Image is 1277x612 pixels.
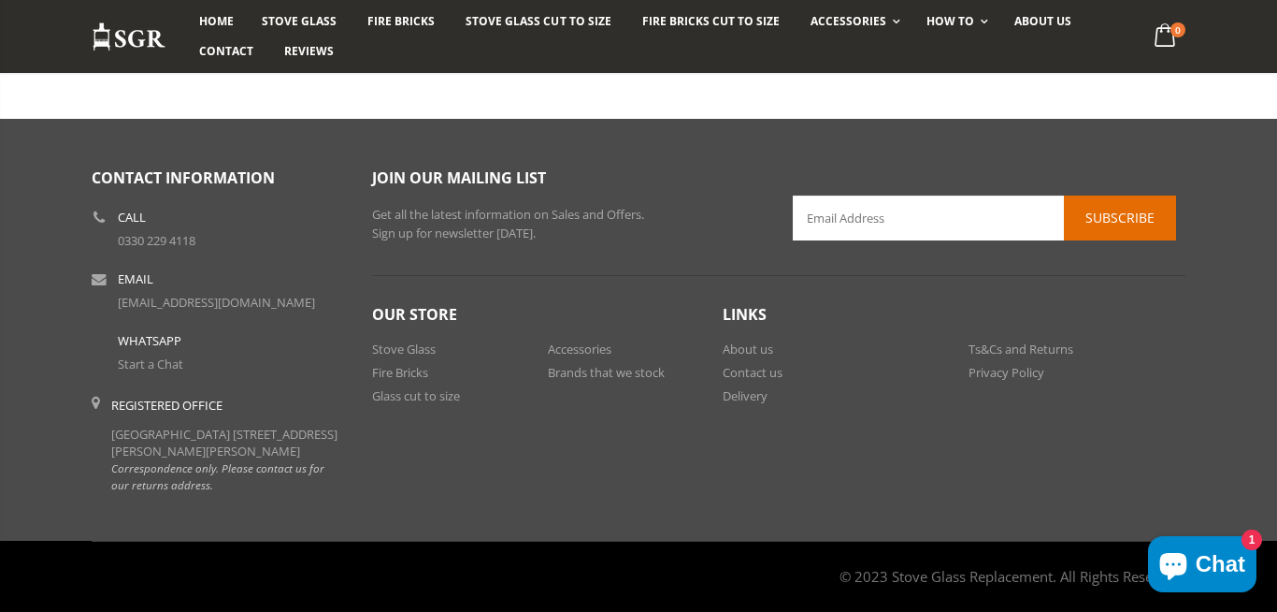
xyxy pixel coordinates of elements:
a: Ts&Cs and Returns [969,341,1073,357]
a: Fire Bricks Cut To Size [628,7,794,36]
span: Contact Information [92,168,275,188]
a: Glass cut to size [372,387,460,404]
div: [GEOGRAPHIC_DATA] [STREET_ADDRESS][PERSON_NAME][PERSON_NAME] [111,397,344,493]
span: Reviews [284,43,334,59]
b: Registered Office [111,397,222,414]
a: Delivery [723,387,768,404]
a: Privacy Policy [969,364,1044,381]
a: Contact us [723,364,782,381]
a: About us [723,341,773,357]
inbox-online-store-chat: Shopify online store chat [1142,536,1262,597]
span: Fire Bricks Cut To Size [642,13,780,29]
b: Call [118,211,146,224]
a: Stove Glass [372,341,436,357]
span: Home [199,13,234,29]
span: Stove Glass Cut To Size [466,13,610,29]
span: Links [723,304,767,325]
a: How To [912,7,997,36]
b: Email [118,273,153,285]
b: WhatsApp [118,335,181,347]
em: Correspondence only. Please contact us for our returns address. [111,460,324,492]
p: Get all the latest information on Sales and Offers. Sign up for newsletter [DATE]. [372,206,765,242]
a: Accessories [796,7,910,36]
address: © 2023 Stove Glass Replacement. All Rights Reserved. [839,558,1185,595]
span: Our Store [372,304,457,325]
span: Fire Bricks [367,13,435,29]
span: Stove Glass [262,13,337,29]
a: 0330 229 4118 [118,232,195,249]
a: Accessories [548,341,611,357]
a: Contact [185,36,267,66]
button: Subscribe [1064,196,1176,240]
input: Email Address [793,196,1176,240]
img: Stove Glass Replacement [92,22,166,52]
a: 0 [1147,19,1185,55]
a: [EMAIL_ADDRESS][DOMAIN_NAME] [118,294,315,311]
span: Join our mailing list [372,168,546,188]
span: Contact [199,43,253,59]
a: Reviews [270,36,348,66]
span: About us [1014,13,1071,29]
a: Fire Bricks [353,7,449,36]
span: How To [926,13,974,29]
a: About us [1000,7,1085,36]
a: Stove Glass Cut To Size [452,7,624,36]
a: Stove Glass [248,7,351,36]
span: 0 [1170,22,1185,37]
a: Fire Bricks [372,364,428,381]
a: Home [185,7,248,36]
a: Start a Chat [118,356,183,372]
span: Accessories [811,13,886,29]
a: Brands that we stock [548,364,665,381]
